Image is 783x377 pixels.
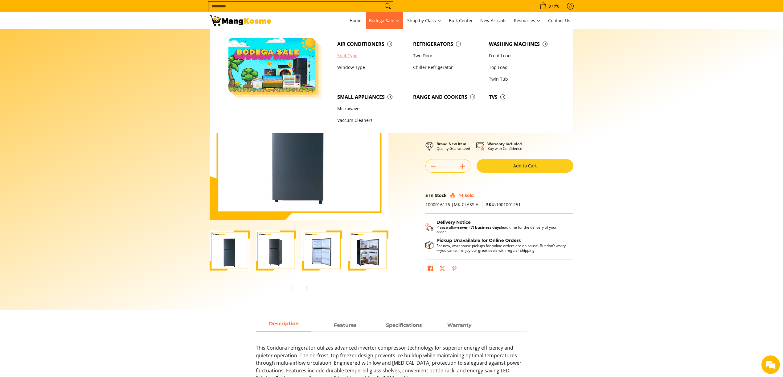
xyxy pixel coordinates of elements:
span: Washing Machines [489,40,559,48]
a: Bodega Sale [366,12,403,29]
a: Resources [511,12,544,29]
a: Description 2 [376,320,432,331]
img: Condura 8.2 Cu.Ft. No Frost, Top Freezer Inverter Refrigerator, Midnight Slate Gray CTF88i (Class... [256,231,296,271]
button: Search [383,2,393,11]
img: Condura 8.2 Cu.Ft. No Frost, Top Freezer Inverter Refrigerator, Midnight Slate Gray CTF88i (Class... [210,231,250,271]
span: 1001001251 [486,202,521,207]
span: Refrigerators [413,40,483,48]
span: Small Appliances [337,93,407,101]
p: For now, warehouse pickups for online orders are on pause. But don’t worry—you can still enjoy ou... [437,243,567,253]
a: Home [346,12,365,29]
a: Twin Tub [486,73,562,85]
span: 1000016176 |MK CLASS A [425,202,478,207]
a: Washing Machines [486,38,562,50]
span: Contact Us [548,18,570,23]
span: Sold [465,192,474,198]
img: Bodega Sale [228,38,315,92]
img: Condura 8.2 Cu.Ft. No Frost, Top Freezer Inverter Refrigerator, Midnig | Mang Kosme [210,15,271,26]
p: Please allow lead time for the delivery of your order. [437,225,567,234]
strong: Warranty [447,322,472,328]
a: Small Appliances [334,91,410,103]
strong: Pickup Unavailable for Online Orders [437,238,521,243]
a: Chiller Refrigerator [410,62,486,73]
a: Pin on Pinterest [450,264,459,275]
span: ₱0 [553,4,560,8]
a: Refrigerators [410,38,486,50]
a: Post on X [438,264,447,275]
span: We're online! [36,78,85,140]
span: Bulk Center [449,18,473,23]
strong: Delivery Notice [437,219,471,225]
p: Quality Guaranteed [437,142,470,151]
a: Split Type [334,50,410,62]
span: Shop by Class [407,17,441,25]
span: In Stock [429,192,447,198]
textarea: Type your message and hit 'Enter' [3,168,117,190]
span: Air Conditioners [337,40,407,48]
a: Vaccum Cleaners [334,115,410,126]
button: Add [455,161,470,171]
a: Description [256,320,311,331]
button: Next [300,281,313,295]
p: Buy with Confidence [487,142,522,151]
span: 5 [425,192,428,198]
a: Two Door [410,50,486,62]
a: Contact Us [545,12,573,29]
span: TVs [489,93,559,101]
a: Front Load [486,50,562,62]
span: 0 [547,4,552,8]
span: Description [256,320,311,331]
a: Bulk Center [446,12,476,29]
span: Resources [514,17,541,25]
strong: Features [334,322,357,328]
span: New Arrivals [480,18,506,23]
a: Microwaves [334,103,410,115]
strong: Specifications [386,322,422,328]
img: Condura 8.2 Cu.Ft. No Frost, Top Freezer Inverter Refrigerator, Midnight Slate Gray CTF88i (Class... [348,231,388,271]
a: Share on Facebook [426,264,435,275]
span: SKU: [486,202,496,207]
strong: seven (7) business days [458,225,501,230]
button: Shipping & Delivery [425,220,567,235]
a: Shop by Class [404,12,445,29]
span: • [538,3,561,10]
strong: Brand New Item [437,141,466,146]
span: 44 [458,192,463,198]
button: Subtract [426,161,441,171]
a: Range and Cookers [410,91,486,103]
a: Air Conditioners [334,38,410,50]
div: Minimize live chat window [101,3,116,18]
span: Range and Cookers [413,93,483,101]
img: Condura 8.2 Cu.Ft. No Frost, Top Freezer Inverter Refrigerator, Midnight Slate Gray CTF88i (Class... [302,231,342,271]
a: New Arrivals [477,12,510,29]
a: Description 1 [318,320,373,331]
div: Chat with us now [32,34,104,42]
span: Bodega Sale [369,17,400,25]
strong: Warranty Included [487,141,522,146]
a: Description 3 [432,320,487,331]
span: Home [350,18,362,23]
a: TVs [486,91,562,103]
button: Add to Cart [477,159,573,173]
nav: Main Menu [277,12,573,29]
a: Window Type [334,62,410,73]
a: Top Load [486,62,562,73]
